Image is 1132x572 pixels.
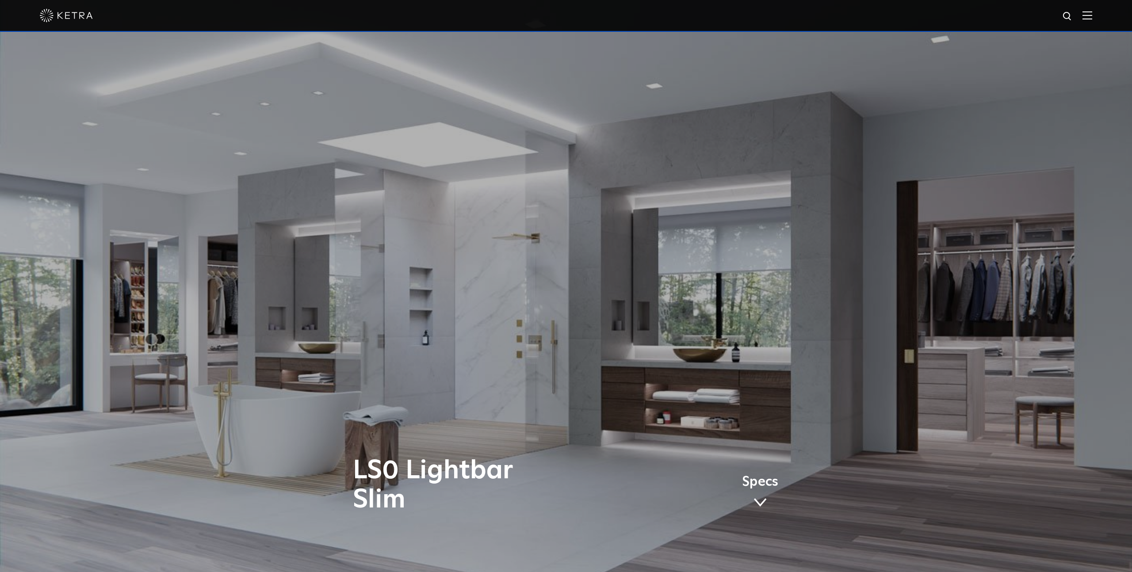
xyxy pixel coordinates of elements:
[1062,11,1073,22] img: search icon
[353,456,603,515] h1: LS0 Lightbar Slim
[742,476,778,510] a: Specs
[742,476,778,488] span: Specs
[1082,11,1092,19] img: Hamburger%20Nav.svg
[40,9,93,22] img: ketra-logo-2019-white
